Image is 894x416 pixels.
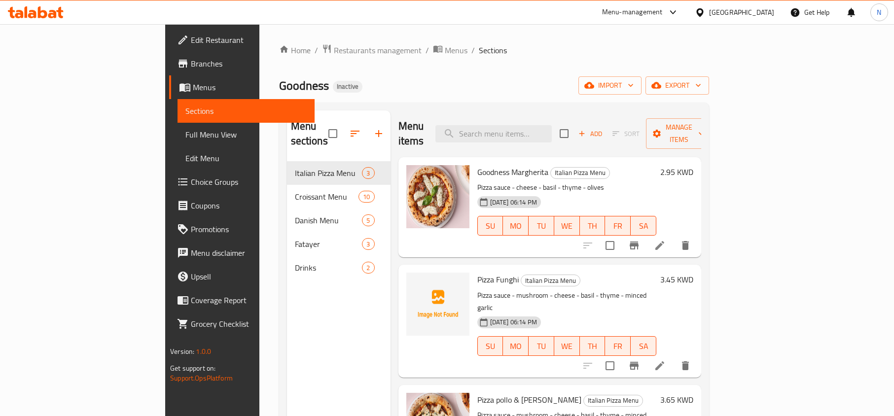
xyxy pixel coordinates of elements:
span: Fatayer [295,238,362,250]
a: Menus [433,44,467,57]
span: Inactive [333,82,362,91]
span: Choice Groups [191,176,307,188]
span: Danish Menu [295,214,362,226]
span: SA [635,339,652,353]
span: Coupons [191,200,307,211]
span: Pizza pollo & [PERSON_NAME] [477,392,581,407]
button: FR [605,336,631,356]
a: Promotions [169,217,315,241]
span: Select to update [600,235,620,256]
span: SU [482,219,500,233]
p: Pizza sauce - cheese - basil - thyme - olives [477,181,656,194]
button: Branch-specific-item [622,354,646,378]
li: / [471,44,475,56]
a: Coupons [169,194,315,217]
button: WE [554,216,580,236]
div: items [358,191,374,203]
img: Goodness Margherita [406,165,469,228]
span: Select all sections [322,123,343,144]
button: MO [503,216,529,236]
span: Promotions [191,223,307,235]
span: 3 [362,169,374,178]
span: Italian Pizza Menu [295,167,362,179]
span: Select section first [606,126,646,141]
button: SU [477,216,503,236]
h2: Menu items [398,119,424,148]
span: TH [584,339,602,353]
span: [DATE] 06:14 PM [486,317,541,327]
span: 10 [359,192,374,202]
span: 3 [362,240,374,249]
span: Menus [193,81,307,93]
a: Sections [178,99,315,123]
span: FR [609,219,627,233]
div: Fatayer3 [287,232,391,256]
button: MO [503,336,529,356]
span: Full Menu View [185,129,307,140]
a: Choice Groups [169,170,315,194]
span: export [653,79,701,92]
span: Version: [170,345,194,358]
a: Menu disclaimer [169,241,315,265]
button: Branch-specific-item [622,234,646,257]
span: Italian Pizza Menu [551,167,609,178]
img: Pizza Funghi [406,273,469,336]
a: Branches [169,52,315,75]
span: Menus [445,44,467,56]
div: Italian Pizza Menu3 [287,161,391,185]
span: Sections [185,105,307,117]
span: Sort sections [343,122,367,145]
nav: Menu sections [287,157,391,283]
div: Menu-management [602,6,663,18]
span: Menu disclaimer [191,247,307,259]
input: search [435,125,552,142]
div: Inactive [333,81,362,93]
h6: 2.95 KWD [660,165,693,179]
span: Get support on: [170,362,215,375]
span: TU [533,339,550,353]
span: Croissant Menu [295,191,359,203]
button: Add [574,126,606,141]
span: TU [533,219,550,233]
span: [DATE] 06:14 PM [486,198,541,207]
h6: 3.65 KWD [660,393,693,407]
span: SA [635,219,652,233]
div: Italian Pizza Menu [583,395,643,407]
div: items [362,238,374,250]
span: WE [558,339,576,353]
span: FR [609,339,627,353]
span: Add [577,128,604,139]
span: Select section [554,123,574,144]
a: Support.OpsPlatform [170,372,233,384]
span: N [877,7,881,18]
span: Upsell [191,271,307,282]
button: TU [529,216,554,236]
div: items [362,167,374,179]
div: Drinks [295,262,362,274]
button: TH [580,216,606,236]
span: MO [507,219,525,233]
button: import [578,76,642,95]
button: Manage items [646,118,712,149]
span: MO [507,339,525,353]
div: Drinks2 [287,256,391,279]
div: Croissant Menu10 [287,185,391,208]
span: 5 [362,216,374,225]
p: Pizza sauce - mushroom - cheese - basil - thyme - minced garlic [477,289,656,314]
span: Manage items [654,121,704,146]
span: WE [558,219,576,233]
a: Restaurants management [322,44,422,57]
button: delete [674,234,697,257]
span: Goodness Margherita [477,165,548,179]
li: / [315,44,318,56]
span: Goodness [279,74,329,97]
span: Pizza Funghi [477,272,519,287]
span: Sections [479,44,507,56]
span: Italian Pizza Menu [521,275,580,286]
span: 2 [362,263,374,273]
nav: breadcrumb [279,44,709,57]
